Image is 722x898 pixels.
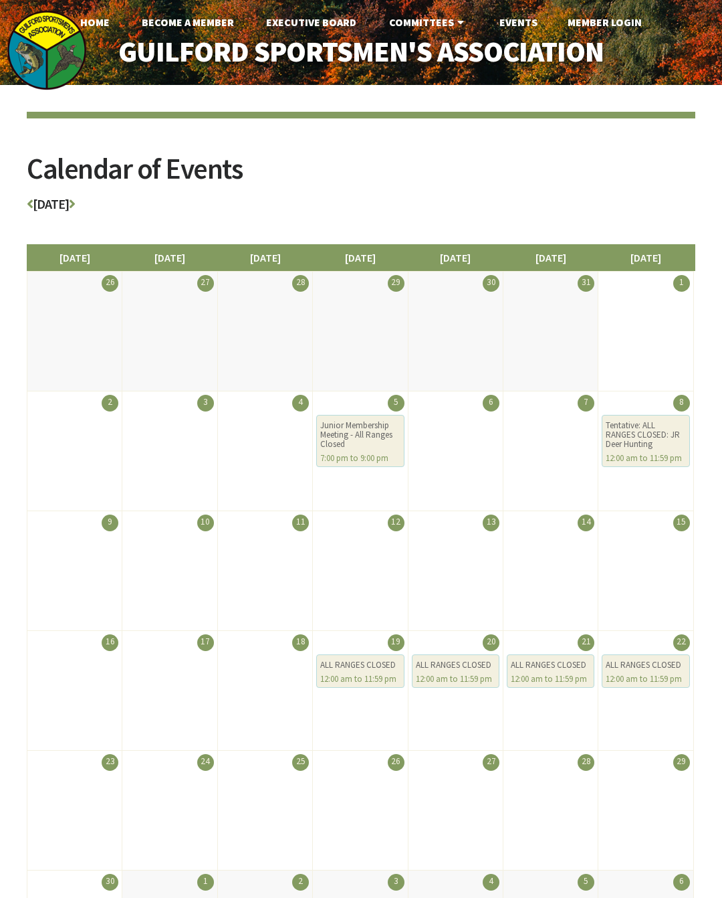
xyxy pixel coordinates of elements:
[388,634,404,651] div: 19
[416,660,495,670] div: ALL RANGES CLOSED
[197,395,214,412] div: 3
[578,275,594,292] div: 31
[27,197,695,217] h3: [DATE]
[503,244,598,271] li: [DATE]
[292,754,309,771] div: 25
[598,244,693,271] li: [DATE]
[378,9,478,35] a: Committees
[483,634,499,651] div: 20
[102,634,118,651] div: 16
[511,660,590,670] div: ALL RANGES CLOSED
[102,874,118,891] div: 30
[388,874,404,891] div: 3
[557,9,652,35] a: Member Login
[606,660,685,670] div: ALL RANGES CLOSED
[217,244,313,271] li: [DATE]
[489,9,548,35] a: Events
[197,874,214,891] div: 1
[292,634,309,651] div: 18
[483,515,499,531] div: 13
[320,660,400,670] div: ALL RANGES CLOSED
[102,515,118,531] div: 9
[102,754,118,771] div: 23
[578,874,594,891] div: 5
[578,634,594,651] div: 21
[94,27,628,76] a: Guilford Sportsmen's Association
[320,675,400,684] div: 12:00 am to 11:59 pm
[673,634,690,651] div: 22
[606,454,685,463] div: 12:00 am to 11:59 pm
[483,275,499,292] div: 30
[483,754,499,771] div: 27
[122,244,217,271] li: [DATE]
[606,675,685,684] div: 12:00 am to 11:59 pm
[27,154,695,197] h2: Calendar of Events
[606,421,685,449] div: Tentative: ALL RANGES CLOSED: JR Deer Hunting
[292,395,309,412] div: 4
[320,421,400,449] div: Junior Membership Meeting - All Ranges Closed
[388,395,404,412] div: 5
[131,9,245,35] a: Become A Member
[673,874,690,891] div: 6
[673,754,690,771] div: 29
[197,515,214,531] div: 10
[408,244,503,271] li: [DATE]
[388,754,404,771] div: 26
[255,9,367,35] a: Executive Board
[578,395,594,412] div: 7
[70,9,120,35] a: Home
[511,675,590,684] div: 12:00 am to 11:59 pm
[197,754,214,771] div: 24
[292,275,309,292] div: 28
[102,395,118,412] div: 2
[483,874,499,891] div: 4
[578,515,594,531] div: 14
[102,275,118,292] div: 26
[7,10,87,90] img: logo_sm.png
[673,275,690,292] div: 1
[320,454,400,463] div: 7:00 pm to 9:00 pm
[388,275,404,292] div: 29
[292,515,309,531] div: 11
[292,874,309,891] div: 2
[578,754,594,771] div: 28
[197,275,214,292] div: 27
[416,675,495,684] div: 12:00 am to 11:59 pm
[197,634,214,651] div: 17
[27,244,122,271] li: [DATE]
[673,395,690,412] div: 8
[673,515,690,531] div: 15
[312,244,408,271] li: [DATE]
[483,395,499,412] div: 6
[388,515,404,531] div: 12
